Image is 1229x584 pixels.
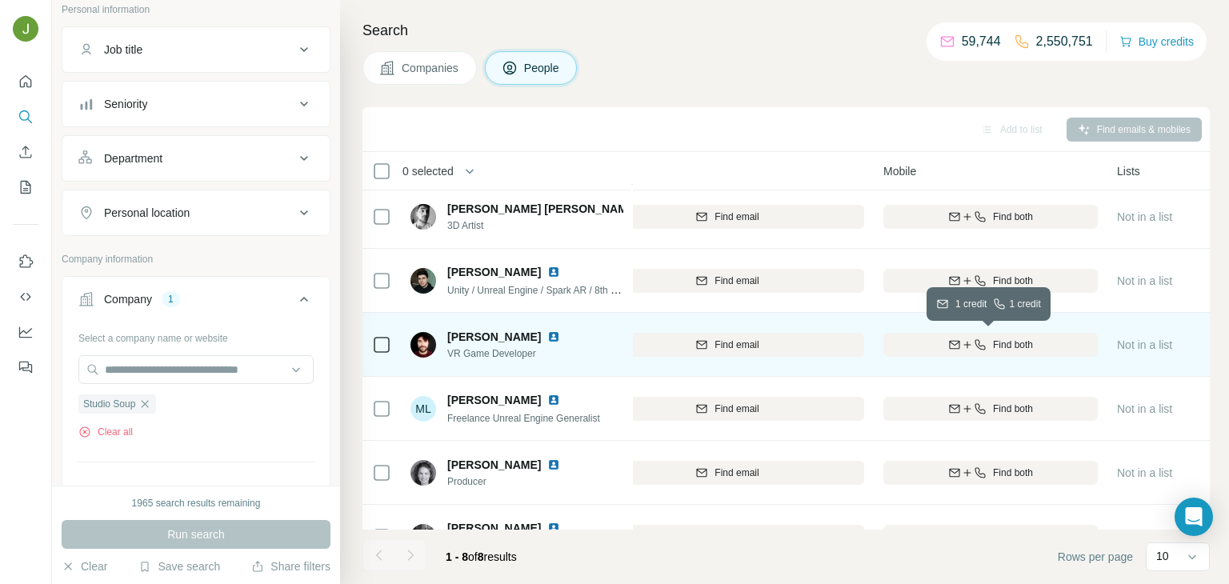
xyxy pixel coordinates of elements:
span: 3D Artist [447,218,623,233]
span: Producer [447,474,579,489]
img: Avatar [410,460,436,486]
span: Find email [715,530,759,544]
button: Find both [883,397,1098,421]
img: Avatar [410,268,436,294]
button: Use Surfe API [13,282,38,311]
span: [PERSON_NAME] [447,264,541,280]
button: Save search [138,558,220,574]
button: Clear [62,558,107,574]
span: Find both [993,466,1033,480]
span: Find email [715,466,759,480]
button: Search [13,102,38,131]
div: Company [104,291,152,307]
span: Find email [715,210,759,224]
button: Seniority [62,85,330,123]
button: Find both [883,461,1098,485]
span: Find both [993,274,1033,288]
button: Find email [590,461,864,485]
button: Job title [62,30,330,69]
span: of [468,550,478,563]
img: Avatar [13,16,38,42]
p: 2,550,751 [1036,32,1093,51]
div: Open Intercom Messenger [1175,498,1213,536]
span: Rows per page [1058,549,1133,565]
img: LinkedIn logo [547,522,560,534]
span: Not in a list [1117,466,1172,479]
img: LinkedIn logo [547,394,560,406]
button: Department [62,139,330,178]
div: Seniority [104,96,147,112]
div: Select a company name or website [78,325,314,346]
button: Clear all [78,425,133,439]
button: My lists [13,173,38,202]
button: Personal location [62,194,330,232]
span: Find both [993,530,1033,544]
button: Use Surfe on LinkedIn [13,247,38,276]
span: Unity / Unreal Engine / Spark AR / 8th Wall Developer [447,283,675,296]
img: LinkedIn logo [547,266,560,278]
span: [PERSON_NAME] [447,329,541,345]
img: LinkedIn logo [547,458,560,471]
img: Avatar [410,524,436,550]
button: Find email [590,397,864,421]
span: results [446,550,517,563]
div: Department [104,150,162,166]
div: Personal location [104,205,190,221]
img: Avatar [410,204,436,230]
div: 1 [162,292,180,306]
span: 8 [478,550,484,563]
p: Upload a CSV of company websites. [78,485,314,499]
span: Lists [1117,163,1140,179]
button: Find both [883,205,1098,229]
div: 1965 search results remaining [132,496,261,510]
button: Company1 [62,280,330,325]
p: 59,744 [962,32,1001,51]
p: 10 [1156,548,1169,564]
button: Share filters [251,558,330,574]
p: Personal information [62,2,330,17]
span: [PERSON_NAME] [447,457,541,473]
span: Mobile [883,163,916,179]
img: Avatar [410,332,436,358]
span: Find both [993,402,1033,416]
p: Company information [62,252,330,266]
button: Enrich CSV [13,138,38,166]
span: Find email [715,338,759,352]
span: Companies [402,60,460,76]
h4: Search [362,19,1210,42]
span: Studio Soup [83,397,135,411]
span: Find both [993,210,1033,224]
span: Not in a list [1117,338,1172,351]
span: Find email [715,274,759,288]
span: Freelance Unreal Engine Generalist [447,413,600,424]
span: [PERSON_NAME] [447,520,541,536]
button: Find both [883,333,1098,357]
span: [PERSON_NAME] [447,392,541,408]
span: Find both [993,338,1033,352]
span: People [524,60,561,76]
button: Find both [883,269,1098,293]
span: 1 - 8 [446,550,468,563]
span: Not in a list [1117,274,1172,287]
img: LinkedIn logo [547,330,560,343]
button: Dashboard [13,318,38,346]
button: Find email [590,205,864,229]
span: VR Game Developer [447,346,579,361]
button: Find both [883,525,1098,549]
div: ML [410,396,436,422]
button: Feedback [13,353,38,382]
span: Not in a list [1117,402,1172,415]
button: Find email [590,525,864,549]
span: [PERSON_NAME] [PERSON_NAME] [447,201,639,217]
span: 0 selected [402,163,454,179]
button: Find email [590,333,864,357]
span: Find email [715,402,759,416]
button: Quick start [13,67,38,96]
button: Find email [590,269,864,293]
button: Buy credits [1119,30,1194,53]
div: Job title [104,42,142,58]
span: Not in a list [1117,210,1172,223]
